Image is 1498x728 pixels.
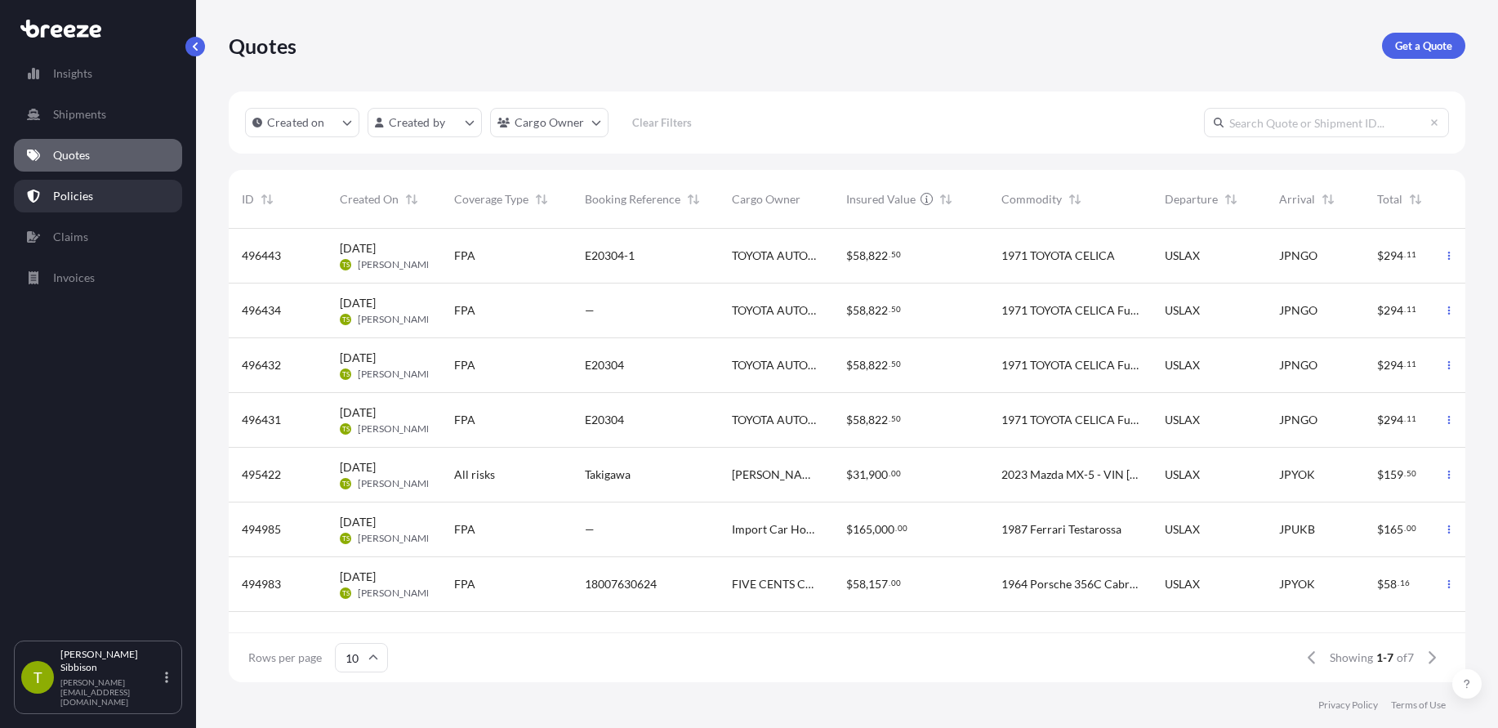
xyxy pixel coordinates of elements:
span: 495422 [242,467,281,483]
span: E20304 [585,357,624,373]
span: 294 [1384,250,1403,261]
button: Sort [257,190,277,209]
p: Terms of Use [1391,699,1446,712]
p: Policies [53,188,93,204]
a: Insights [14,57,182,90]
span: [DATE] [340,514,376,530]
span: FPA [454,521,475,538]
span: . [1398,580,1399,586]
span: 58 [853,305,866,316]
span: 58 [853,360,866,371]
span: . [1404,306,1406,312]
span: . [1404,471,1406,476]
span: 1964 Porsche 356C Cabriolet [1001,576,1139,592]
span: [PERSON_NAME] [358,313,435,326]
span: FIVE CENTS CO.,LTD [732,576,820,592]
span: — [585,521,595,538]
span: JPNGO [1279,357,1317,373]
p: Quotes [229,33,296,59]
span: $ [1377,524,1384,535]
span: Commodity [1001,191,1062,208]
button: Sort [1318,190,1338,209]
span: 00 [891,580,901,586]
span: $ [1377,305,1384,316]
span: [DATE] [340,569,376,585]
span: 58 [853,578,866,590]
button: Sort [402,190,421,209]
span: TS [342,585,350,601]
button: Sort [684,190,703,209]
p: Clear Filters [632,114,692,131]
span: Cargo Owner [732,191,800,208]
span: 58 [853,250,866,261]
span: 494985 [242,521,281,538]
button: Sort [1221,190,1241,209]
button: createdBy Filter options [368,108,482,137]
span: USLAX [1165,521,1200,538]
button: Sort [1065,190,1085,209]
span: 2023 Mazda MX-5 - VIN [US_VEHICLE_IDENTIFICATION_NUMBER] [1001,467,1139,483]
span: 165 [1384,524,1403,535]
span: 496431 [242,412,281,428]
span: TS [342,311,350,328]
span: USLAX [1165,248,1200,264]
span: $ [846,414,853,426]
span: JPNGO [1279,248,1317,264]
span: FPA [454,357,475,373]
span: 496443 [242,248,281,264]
span: TS [342,476,350,492]
span: [PERSON_NAME] [358,532,435,545]
span: 50 [891,416,901,422]
span: USLAX [1165,302,1200,319]
span: Departure [1165,191,1218,208]
span: $ [1377,414,1384,426]
span: 00 [898,525,907,531]
span: — [585,302,595,319]
button: Sort [532,190,551,209]
span: Coverage Type [454,191,528,208]
span: 822 [868,250,888,261]
span: 822 [868,360,888,371]
a: Quotes [14,139,182,172]
span: 00 [891,471,901,476]
span: TS [342,366,350,382]
span: . [895,525,897,531]
span: Created On [340,191,399,208]
span: Takigawa [585,467,631,483]
span: 1987 Ferrari Testarossa [1001,521,1121,538]
span: USLAX [1165,357,1200,373]
a: Claims [14,221,182,253]
span: Insured Value [846,191,916,208]
span: $ [1377,469,1384,480]
span: . [889,471,890,476]
span: 50 [891,361,901,367]
span: FPA [454,576,475,592]
span: [PERSON_NAME] [358,587,435,600]
button: Sort [1406,190,1425,209]
span: Showing [1330,650,1373,666]
span: JPUKB [1279,521,1315,538]
button: Clear Filters [617,109,708,136]
span: [DATE] [340,350,376,366]
span: 496432 [242,357,281,373]
span: . [889,252,890,257]
span: TOYOTA AUTOMOBILE MUSEUM [732,357,820,373]
span: 1971 TOYOTA CELICA Full Restored Condition [1001,357,1139,373]
span: $ [1377,360,1384,371]
p: Insights [53,65,92,82]
span: 294 [1384,360,1403,371]
span: . [889,416,890,422]
span: FPA [454,412,475,428]
p: Shipments [53,106,106,123]
span: TS [342,530,350,547]
span: [DATE] [340,240,376,257]
span: USLAX [1165,576,1200,592]
span: 58 [853,414,866,426]
input: Search Quote or Shipment ID... [1204,108,1449,137]
span: USLAX [1165,412,1200,428]
p: Get a Quote [1395,38,1452,54]
span: FPA [454,248,475,264]
span: USLAX [1165,467,1200,483]
span: JPNGO [1279,412,1317,428]
a: Shipments [14,98,182,131]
